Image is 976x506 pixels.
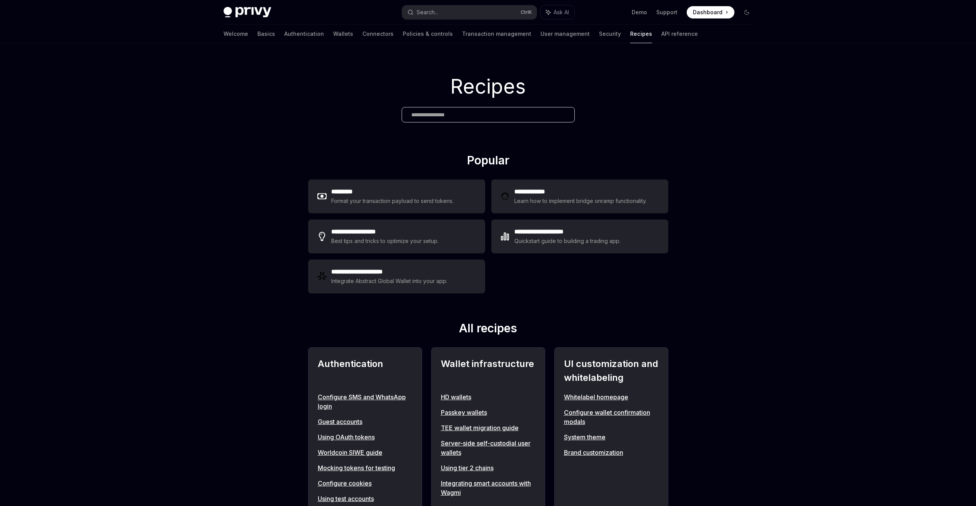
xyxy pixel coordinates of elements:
[514,196,647,206] div: Learn how to implement bridge onramp functionality.
[741,6,753,18] button: Toggle dark mode
[514,236,621,246] div: Quickstart guide to building a trading app.
[441,463,536,472] a: Using tier 2 chains
[318,357,412,385] h2: Authentication
[521,9,532,15] span: Ctrl K
[441,423,536,432] a: TEE wallet migration guide
[554,8,569,16] span: Ask AI
[308,179,485,213] a: **** ****Format your transaction payload to send tokens.
[318,392,412,411] a: Configure SMS and WhatsApp login
[441,439,536,457] a: Server-side self-custodial user wallets
[441,479,536,497] a: Integrating smart accounts with Wagmi
[308,321,668,338] h2: All recipes
[318,448,412,457] a: Worldcoin SIWE guide
[564,408,659,426] a: Configure wallet confirmation modals
[318,494,412,503] a: Using test accounts
[564,432,659,442] a: System theme
[318,479,412,488] a: Configure cookies
[224,25,248,43] a: Welcome
[441,357,536,385] h2: Wallet infrastructure
[362,25,394,43] a: Connectors
[656,8,677,16] a: Support
[564,392,659,402] a: Whitelabel homepage
[541,25,590,43] a: User management
[333,25,353,43] a: Wallets
[224,7,271,18] img: dark logo
[661,25,698,43] a: API reference
[402,5,537,19] button: Search...CtrlK
[403,25,453,43] a: Policies & controls
[441,408,536,417] a: Passkey wallets
[564,448,659,457] a: Brand customization
[318,463,412,472] a: Mocking tokens for testing
[541,5,574,19] button: Ask AI
[630,25,652,43] a: Recipes
[687,6,734,18] a: Dashboard
[318,432,412,442] a: Using OAuth tokens
[331,276,447,286] div: Integrate Abstract Global Wallet into your app.
[331,236,439,246] div: Best tips and tricks to optimize your setup.
[462,25,531,43] a: Transaction management
[632,8,647,16] a: Demo
[284,25,324,43] a: Authentication
[331,196,454,206] div: Format your transaction payload to send tokens.
[417,8,438,17] div: Search...
[441,392,536,402] a: HD wallets
[257,25,275,43] a: Basics
[564,357,659,385] h2: UI customization and whitelabeling
[491,179,668,213] a: **** **** ***Learn how to implement bridge onramp functionality.
[308,153,668,170] h2: Popular
[318,417,412,426] a: Guest accounts
[599,25,621,43] a: Security
[693,8,722,16] span: Dashboard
